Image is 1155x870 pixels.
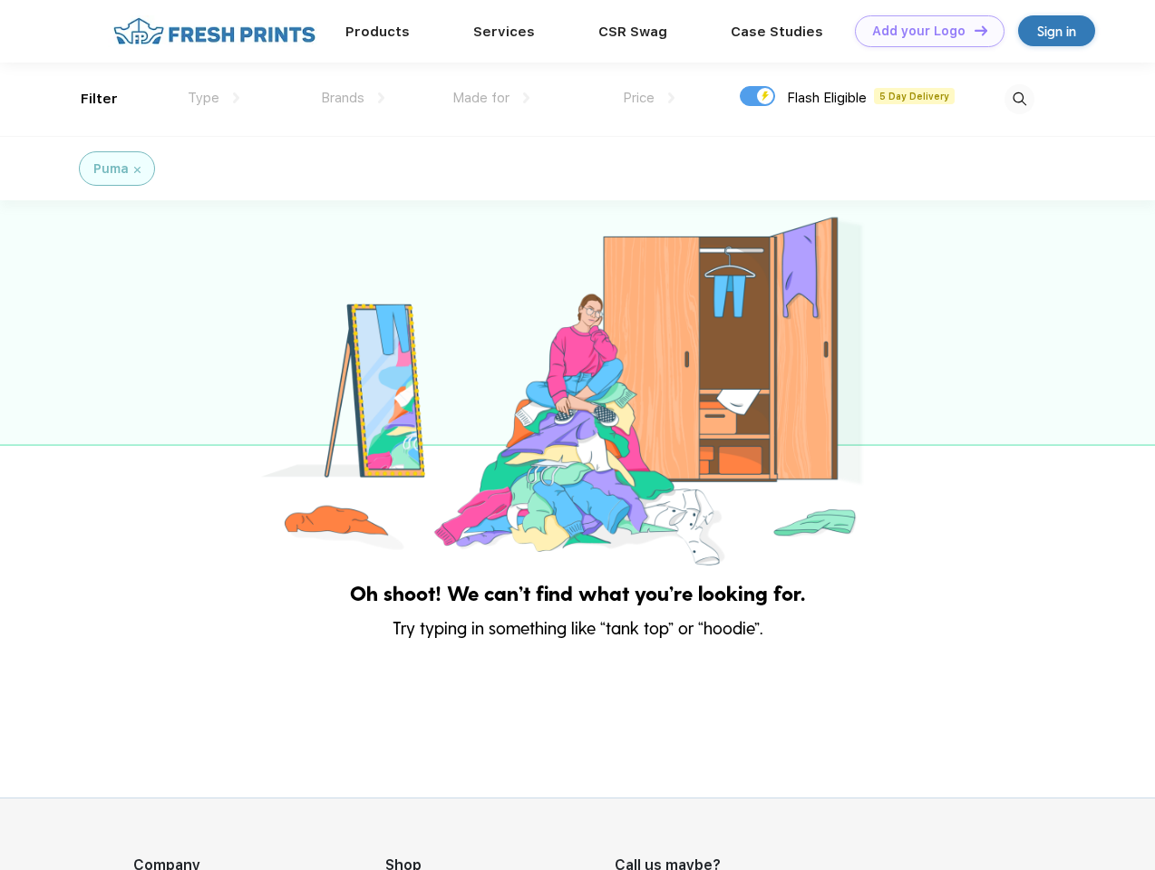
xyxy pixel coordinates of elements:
span: Brands [321,90,364,106]
img: DT [975,25,987,35]
img: dropdown.png [523,92,529,103]
a: CSR Swag [598,24,667,40]
span: Flash Eligible [787,90,867,106]
div: Add your Logo [872,24,966,39]
div: Sign in [1037,21,1076,42]
img: dropdown.png [668,92,675,103]
span: Price [623,90,655,106]
img: dropdown.png [233,92,239,103]
a: Sign in [1018,15,1095,46]
span: Type [188,90,219,106]
span: Made for [452,90,510,106]
img: desktop_search.svg [1005,84,1034,114]
img: fo%20logo%202.webp [108,15,321,47]
div: Puma [93,159,129,179]
img: filter_cancel.svg [134,167,141,173]
a: Services [473,24,535,40]
div: Filter [81,89,118,110]
span: 5 Day Delivery [874,88,955,104]
a: Products [345,24,410,40]
img: dropdown.png [378,92,384,103]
